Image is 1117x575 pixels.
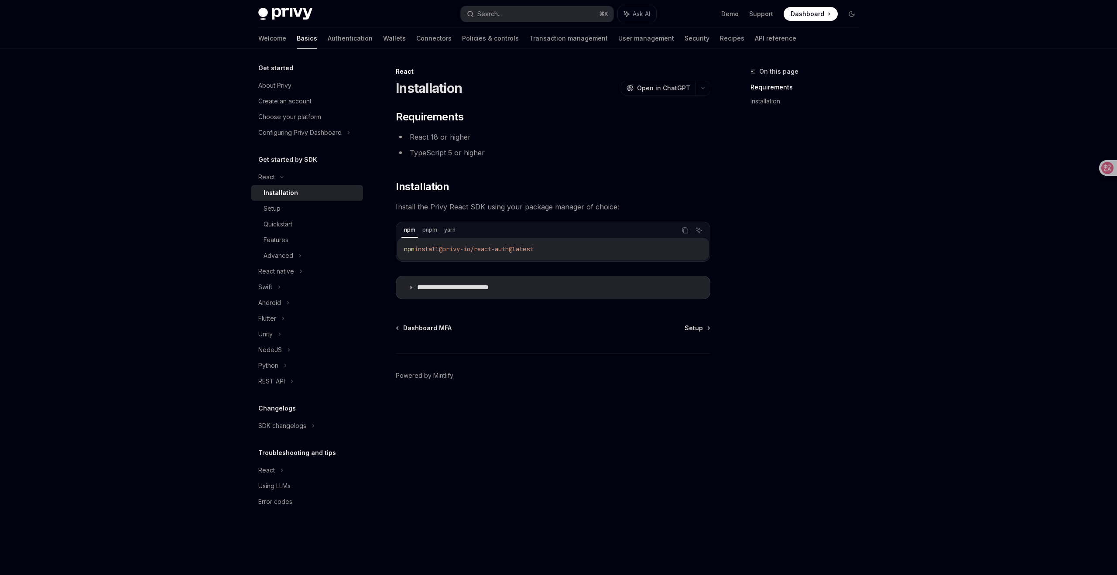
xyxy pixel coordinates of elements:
[383,28,406,49] a: Wallets
[633,10,650,18] span: Ask AI
[258,421,306,431] div: SDK changelogs
[258,172,275,182] div: React
[258,465,275,476] div: React
[258,154,317,165] h5: Get started by SDK
[416,28,452,49] a: Connectors
[755,28,796,49] a: API reference
[258,345,282,355] div: NodeJS
[462,28,519,49] a: Policies & controls
[396,201,710,213] span: Install the Privy React SDK using your package manager of choice:
[258,360,278,371] div: Python
[397,324,452,332] a: Dashboard MFA
[258,298,281,308] div: Android
[264,250,293,261] div: Advanced
[396,131,710,143] li: React 18 or higher
[759,66,798,77] span: On this page
[637,84,690,92] span: Open in ChatGPT
[258,403,296,414] h5: Changelogs
[396,110,463,124] span: Requirements
[420,225,440,235] div: pnpm
[264,188,298,198] div: Installation
[685,324,709,332] a: Setup
[396,147,710,159] li: TypeScript 5 or higher
[618,6,656,22] button: Ask AI
[251,494,363,510] a: Error codes
[404,245,415,253] span: npm
[396,80,462,96] h1: Installation
[264,203,281,214] div: Setup
[693,225,705,236] button: Ask AI
[750,80,866,94] a: Requirements
[251,78,363,93] a: About Privy
[258,8,312,20] img: dark logo
[258,80,291,91] div: About Privy
[251,232,363,248] a: Features
[784,7,838,21] a: Dashboard
[442,225,458,235] div: yarn
[396,180,449,194] span: Installation
[685,28,709,49] a: Security
[403,324,452,332] span: Dashboard MFA
[791,10,824,18] span: Dashboard
[845,7,859,21] button: Toggle dark mode
[258,96,312,106] div: Create an account
[258,266,294,277] div: React native
[720,28,744,49] a: Recipes
[477,9,502,19] div: Search...
[258,448,336,458] h5: Troubleshooting and tips
[621,81,696,96] button: Open in ChatGPT
[251,216,363,232] a: Quickstart
[328,28,373,49] a: Authentication
[258,112,321,122] div: Choose your platform
[251,109,363,125] a: Choose your platform
[258,282,272,292] div: Swift
[251,201,363,216] a: Setup
[258,481,291,491] div: Using LLMs
[258,496,292,507] div: Error codes
[461,6,613,22] button: Search...⌘K
[679,225,691,236] button: Copy the contents from the code block
[258,376,285,387] div: REST API
[258,329,273,339] div: Unity
[749,10,773,18] a: Support
[264,219,292,229] div: Quickstart
[415,245,439,253] span: install
[258,28,286,49] a: Welcome
[258,127,342,138] div: Configuring Privy Dashboard
[258,63,293,73] h5: Get started
[297,28,317,49] a: Basics
[401,225,418,235] div: npm
[685,324,703,332] span: Setup
[599,10,608,17] span: ⌘ K
[721,10,739,18] a: Demo
[750,94,866,108] a: Installation
[529,28,608,49] a: Transaction management
[251,93,363,109] a: Create an account
[618,28,674,49] a: User management
[251,185,363,201] a: Installation
[396,371,453,380] a: Powered by Mintlify
[396,67,710,76] div: React
[439,245,533,253] span: @privy-io/react-auth@latest
[251,478,363,494] a: Using LLMs
[258,313,276,324] div: Flutter
[264,235,288,245] div: Features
